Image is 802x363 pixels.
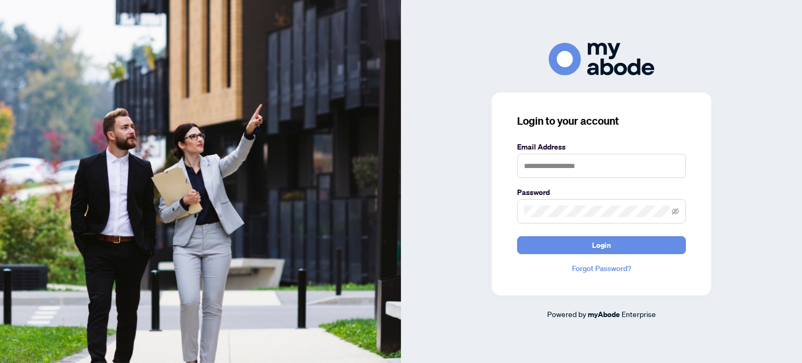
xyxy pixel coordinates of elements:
span: Login [592,237,611,254]
h3: Login to your account [517,114,686,128]
button: Login [517,236,686,254]
a: Forgot Password? [517,263,686,274]
span: eye-invisible [672,208,679,215]
label: Password [517,187,686,198]
span: Powered by [547,309,586,319]
img: ma-logo [549,43,654,75]
span: Enterprise [622,309,656,319]
a: myAbode [588,309,620,320]
label: Email Address [517,141,686,153]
